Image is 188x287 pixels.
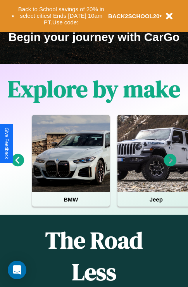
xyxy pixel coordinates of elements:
h4: BMW [32,192,110,207]
button: Back to School savings of 20% in select cities! Ends [DATE] 10am PT.Use code: [14,4,108,28]
h1: Explore by make [8,73,180,105]
b: BACK2SCHOOL20 [108,13,160,19]
div: Give Feedback [4,128,9,159]
div: Open Intercom Messenger [8,261,26,279]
